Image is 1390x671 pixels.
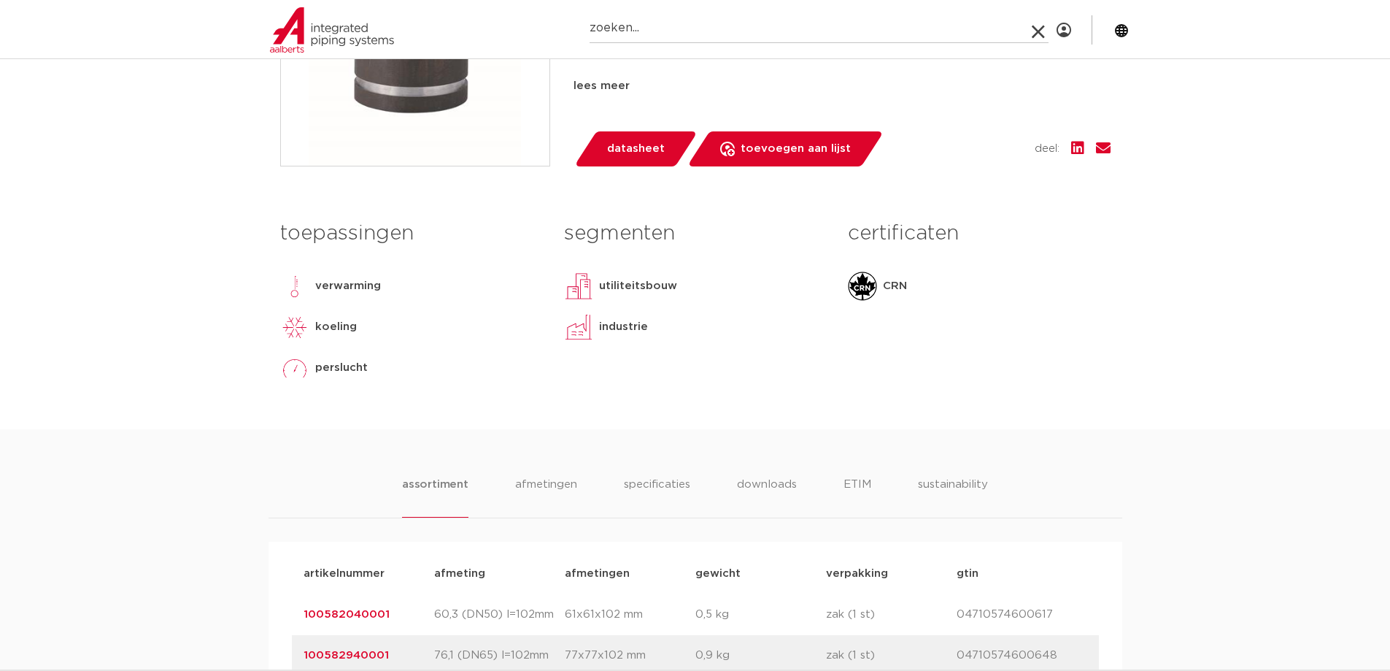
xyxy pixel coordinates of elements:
[957,647,1087,664] p: 04710574600648
[695,565,826,583] p: gewicht
[599,318,648,336] p: industrie
[848,272,877,301] img: CRN
[590,14,1049,43] input: zoeken...
[695,606,826,624] p: 0,5 kg
[315,277,381,295] p: verwarming
[585,71,1111,118] li: VSH Shurjoint is ideaal te combineren met andere VSH-systemen zoals VSH XPress, VSH SudoPress en ...
[515,476,577,518] li: afmetingen
[280,219,542,248] h3: toepassingen
[826,606,957,624] p: zak (1 st)
[304,609,390,620] a: 100582040001
[957,606,1087,624] p: 04710574600617
[741,137,851,161] span: toevoegen aan lijst
[280,313,309,342] img: koeling
[434,565,565,583] p: afmeting
[565,647,695,664] p: 77x77x102 mm
[1035,140,1059,158] span: deel:
[564,272,593,301] img: utiliteitsbouw
[315,359,368,377] p: perslucht
[607,137,665,161] span: datasheet
[304,650,389,661] a: 100582940001
[565,606,695,624] p: 61x61x102 mm
[434,606,565,624] p: 60,3 (DN50) l=102mm
[957,565,1087,583] p: gtin
[402,476,468,518] li: assortiment
[574,77,1111,95] div: lees meer
[826,565,957,583] p: verpakking
[280,353,309,383] img: perslucht
[695,647,826,664] p: 0,9 kg
[574,131,698,166] a: datasheet
[883,277,907,295] p: CRN
[843,476,871,518] li: ETIM
[315,318,357,336] p: koeling
[737,476,797,518] li: downloads
[624,476,690,518] li: specificaties
[848,219,1110,248] h3: certificaten
[599,277,677,295] p: utiliteitsbouw
[565,565,695,583] p: afmetingen
[918,476,988,518] li: sustainability
[564,313,593,342] img: industrie
[280,272,309,301] img: verwarming
[826,647,957,664] p: zak (1 st)
[304,565,434,583] p: artikelnummer
[564,219,826,248] h3: segmenten
[434,647,565,664] p: 76,1 (DN65) l=102mm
